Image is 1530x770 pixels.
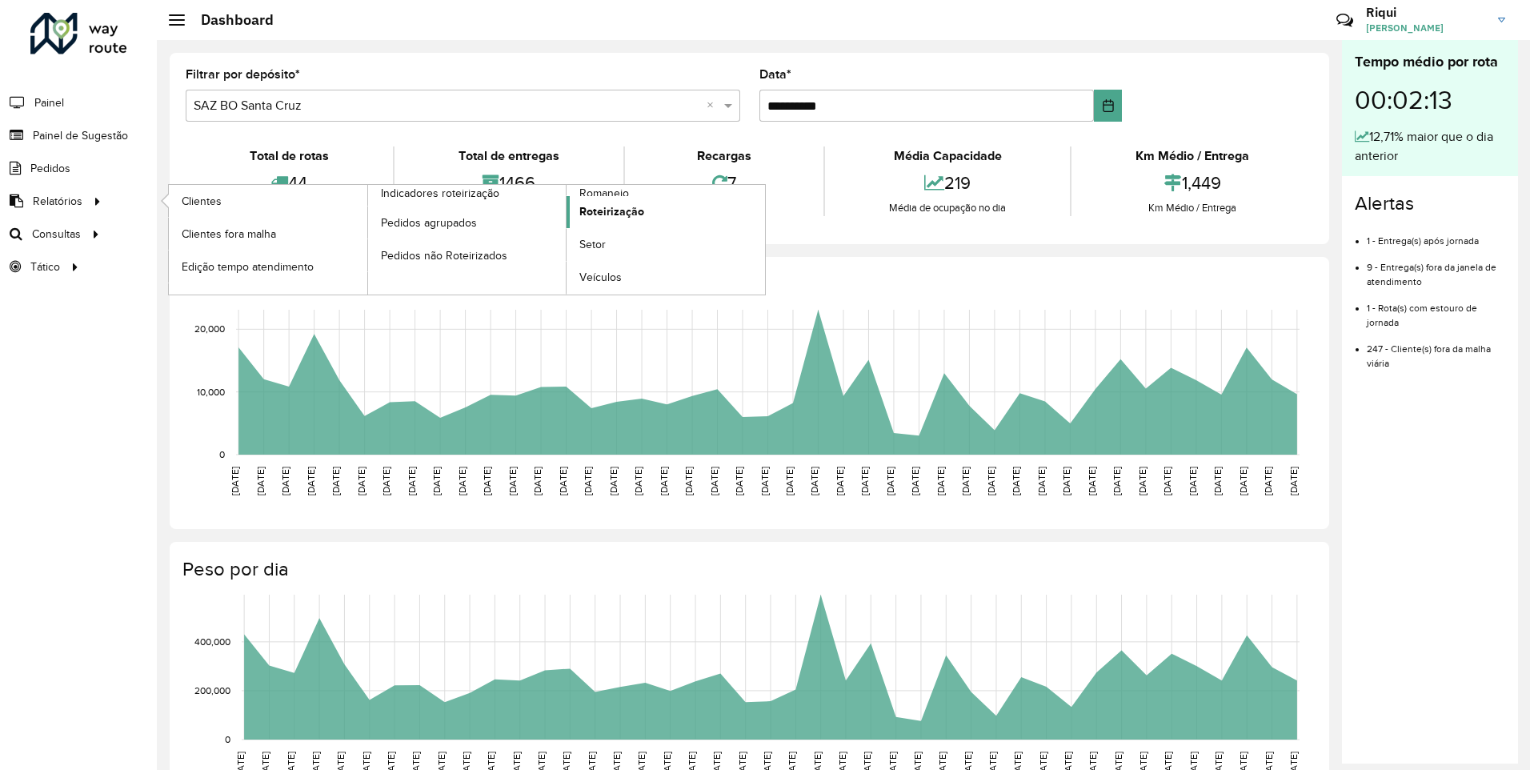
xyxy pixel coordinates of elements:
[707,96,720,115] span: Clear all
[381,467,391,495] text: [DATE]
[835,467,845,495] text: [DATE]
[608,467,619,495] text: [DATE]
[482,467,492,495] text: [DATE]
[829,166,1066,200] div: 219
[1355,192,1505,215] h4: Alertas
[169,185,567,295] a: Indicadores roteirização
[507,467,518,495] text: [DATE]
[194,636,230,647] text: 400,000
[1366,21,1486,35] span: [PERSON_NAME]
[683,467,694,495] text: [DATE]
[182,193,222,210] span: Clientes
[255,467,266,495] text: [DATE]
[1111,467,1122,495] text: [DATE]
[185,11,274,29] h2: Dashboard
[30,160,70,177] span: Pedidos
[583,467,593,495] text: [DATE]
[190,146,389,166] div: Total de rotas
[986,467,996,495] text: [DATE]
[1367,289,1505,330] li: 1 - Rota(s) com estouro de jornada
[579,236,606,253] span: Setor
[1328,3,1362,38] a: Contato Rápido
[431,467,442,495] text: [DATE]
[182,558,1313,581] h4: Peso por dia
[33,193,82,210] span: Relatórios
[629,166,820,200] div: 7
[1087,467,1097,495] text: [DATE]
[859,467,870,495] text: [DATE]
[759,467,770,495] text: [DATE]
[784,467,795,495] text: [DATE]
[169,218,367,250] a: Clientes fora malha
[182,259,314,275] span: Edição tempo atendimento
[629,146,820,166] div: Recargas
[1263,467,1273,495] text: [DATE]
[633,467,643,495] text: [DATE]
[829,146,1066,166] div: Média Capacidade
[659,467,669,495] text: [DATE]
[230,467,240,495] text: [DATE]
[1367,330,1505,371] li: 247 - Cliente(s) fora da malha viária
[885,467,895,495] text: [DATE]
[1075,200,1309,216] div: Km Médio / Entrega
[532,467,543,495] text: [DATE]
[407,467,417,495] text: [DATE]
[1355,73,1505,127] div: 00:02:13
[1094,90,1122,122] button: Choose Date
[558,467,568,495] text: [DATE]
[190,166,389,200] div: 44
[225,734,230,744] text: 0
[280,467,290,495] text: [DATE]
[457,467,467,495] text: [DATE]
[910,467,920,495] text: [DATE]
[1355,51,1505,73] div: Tempo médio por rota
[960,467,971,495] text: [DATE]
[1288,467,1299,495] text: [DATE]
[381,215,477,231] span: Pedidos agrupados
[567,262,765,294] a: Veículos
[169,251,367,283] a: Edição tempo atendimento
[1036,467,1047,495] text: [DATE]
[809,467,819,495] text: [DATE]
[1367,222,1505,248] li: 1 - Entrega(s) após jornada
[1137,467,1147,495] text: [DATE]
[567,229,765,261] a: Setor
[356,467,366,495] text: [DATE]
[579,185,629,202] span: Romaneio
[1355,127,1505,166] div: 12,71% maior que o dia anterior
[219,449,225,459] text: 0
[709,467,719,495] text: [DATE]
[30,259,60,275] span: Tático
[32,226,81,243] span: Consultas
[1367,248,1505,289] li: 9 - Entrega(s) fora da janela de atendimento
[368,185,766,295] a: Romaneio
[759,65,791,84] label: Data
[1075,166,1309,200] div: 1,449
[1162,467,1172,495] text: [DATE]
[829,200,1066,216] div: Média de ocupação no dia
[330,467,341,495] text: [DATE]
[1188,467,1198,495] text: [DATE]
[1075,146,1309,166] div: Km Médio / Entrega
[1061,467,1071,495] text: [DATE]
[399,166,619,200] div: 1466
[182,226,276,243] span: Clientes fora malha
[399,146,619,166] div: Total de entregas
[1366,5,1486,20] h3: Riqui
[368,239,567,271] a: Pedidos não Roteirizados
[579,269,622,286] span: Veículos
[34,94,64,111] span: Painel
[197,387,225,397] text: 10,000
[306,467,316,495] text: [DATE]
[381,247,507,264] span: Pedidos não Roteirizados
[169,185,367,217] a: Clientes
[194,323,225,334] text: 20,000
[567,196,765,228] a: Roteirização
[1238,467,1248,495] text: [DATE]
[1212,467,1223,495] text: [DATE]
[935,467,946,495] text: [DATE]
[1011,467,1021,495] text: [DATE]
[186,65,300,84] label: Filtrar por depósito
[734,467,744,495] text: [DATE]
[381,185,499,202] span: Indicadores roteirização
